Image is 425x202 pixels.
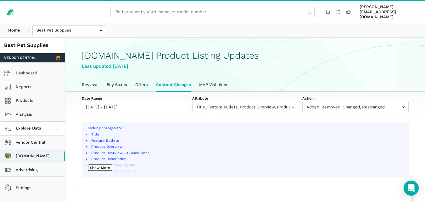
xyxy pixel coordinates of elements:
[4,55,36,60] span: Vendor Central
[90,169,405,174] li: Rich Product Information
[88,164,112,171] button: Show More
[90,150,405,155] li: Product Overview - Glance Icons
[192,96,299,101] label: Attribute
[90,138,405,143] li: Feature Bullets
[192,102,299,112] input: Title, Feature Bullets, Product Overview, Product Overview - Glance Icons, Product Description, R...
[82,63,409,70] div: Last updated [DATE]
[404,181,419,196] div: Open Intercom Messenger
[131,78,152,91] a: Offers
[90,132,405,137] li: Title
[152,78,195,91] a: Content Changes
[103,78,131,91] a: Buy Boxes
[4,42,61,49] div: Best Pet Supplies
[302,102,409,112] input: Added, Removed, Changed, Rearranged
[4,25,24,36] a: Home
[195,78,232,91] a: MAP Violations
[90,163,405,168] li: Rich Product Description
[82,96,188,101] label: Date Range
[358,3,421,21] a: [PERSON_NAME][EMAIL_ADDRESS][DOMAIN_NAME]
[32,25,106,36] input: Best Pet Supplies
[90,144,405,149] li: Product Overview
[110,7,315,17] input: Find product by ASIN, name, or model number
[302,96,409,101] label: Action
[360,4,415,20] span: [PERSON_NAME][EMAIL_ADDRESS][DOMAIN_NAME]
[90,156,405,161] li: Product Description
[86,125,405,131] p: Tracking changes for:
[6,125,42,132] span: Explore Data
[82,50,409,61] h1: [DOMAIN_NAME] Product Listing Updates
[78,78,103,91] a: Reviews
